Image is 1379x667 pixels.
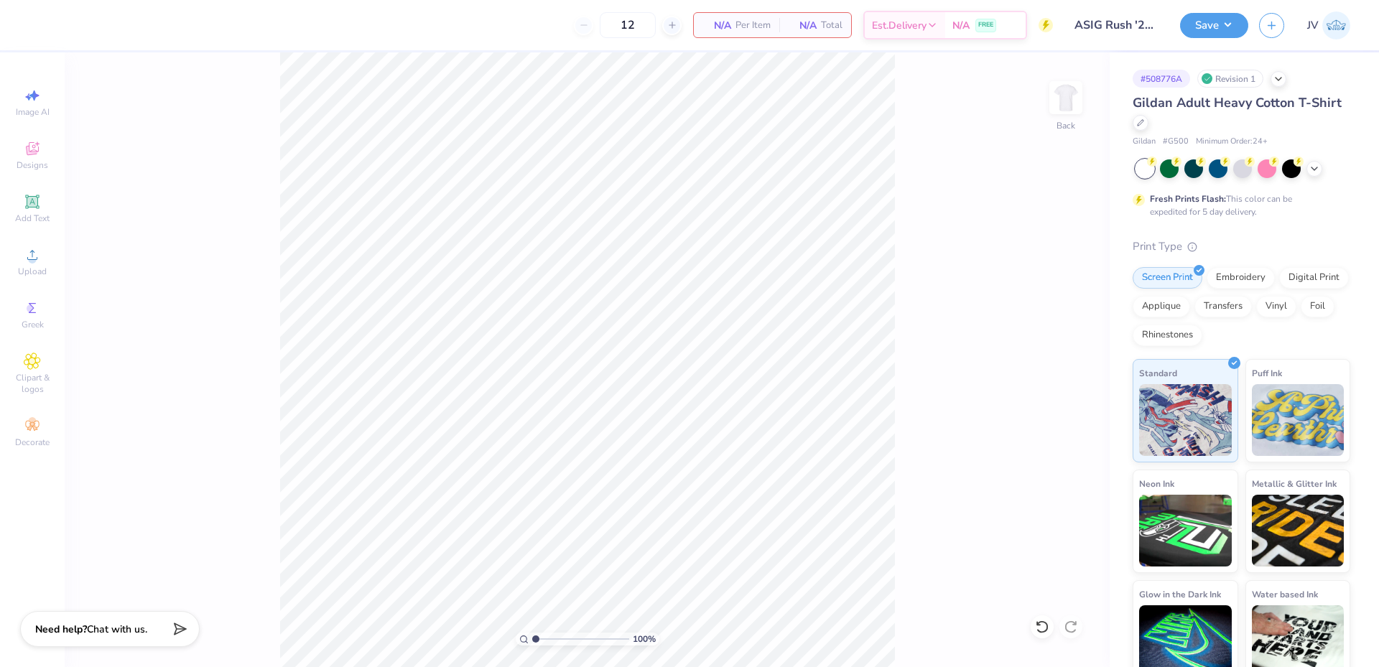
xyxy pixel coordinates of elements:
[633,633,656,645] span: 100 %
[1064,11,1169,39] input: Untitled Design
[22,319,44,330] span: Greek
[17,159,48,171] span: Designs
[788,18,817,33] span: N/A
[35,622,87,636] strong: Need help?
[1051,83,1080,112] img: Back
[1133,70,1190,88] div: # 508776A
[1133,238,1350,255] div: Print Type
[1196,136,1268,148] span: Minimum Order: 24 +
[1252,384,1345,456] img: Puff Ink
[1301,296,1334,317] div: Foil
[87,622,147,636] span: Chat with us.
[1194,296,1252,317] div: Transfers
[1163,136,1189,148] span: # G500
[1133,296,1190,317] div: Applique
[18,266,47,277] span: Upload
[821,18,842,33] span: Total
[978,20,993,30] span: FREE
[16,106,50,118] span: Image AI
[1139,384,1232,456] img: Standard
[600,12,656,38] input: – –
[1139,587,1221,602] span: Glow in the Dark Ink
[7,372,57,395] span: Clipart & logos
[1256,296,1296,317] div: Vinyl
[1057,119,1075,132] div: Back
[1139,365,1177,381] span: Standard
[1150,193,1226,205] strong: Fresh Prints Flash:
[1180,13,1248,38] button: Save
[1133,325,1202,346] div: Rhinestones
[1252,587,1318,602] span: Water based Ink
[735,18,771,33] span: Per Item
[1279,267,1349,289] div: Digital Print
[1307,11,1350,39] a: JV
[1322,11,1350,39] img: Jo Vincent
[1252,495,1345,566] img: Metallic & Glitter Ink
[702,18,731,33] span: N/A
[1139,476,1174,491] span: Neon Ink
[1133,267,1202,289] div: Screen Print
[1252,365,1282,381] span: Puff Ink
[15,213,50,224] span: Add Text
[1139,495,1232,566] img: Neon Ink
[1197,70,1263,88] div: Revision 1
[1252,476,1337,491] span: Metallic & Glitter Ink
[1207,267,1275,289] div: Embroidery
[872,18,927,33] span: Est. Delivery
[15,437,50,448] span: Decorate
[1307,17,1319,34] span: JV
[952,18,970,33] span: N/A
[1133,94,1342,111] span: Gildan Adult Heavy Cotton T-Shirt
[1133,136,1156,148] span: Gildan
[1150,192,1327,218] div: This color can be expedited for 5 day delivery.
